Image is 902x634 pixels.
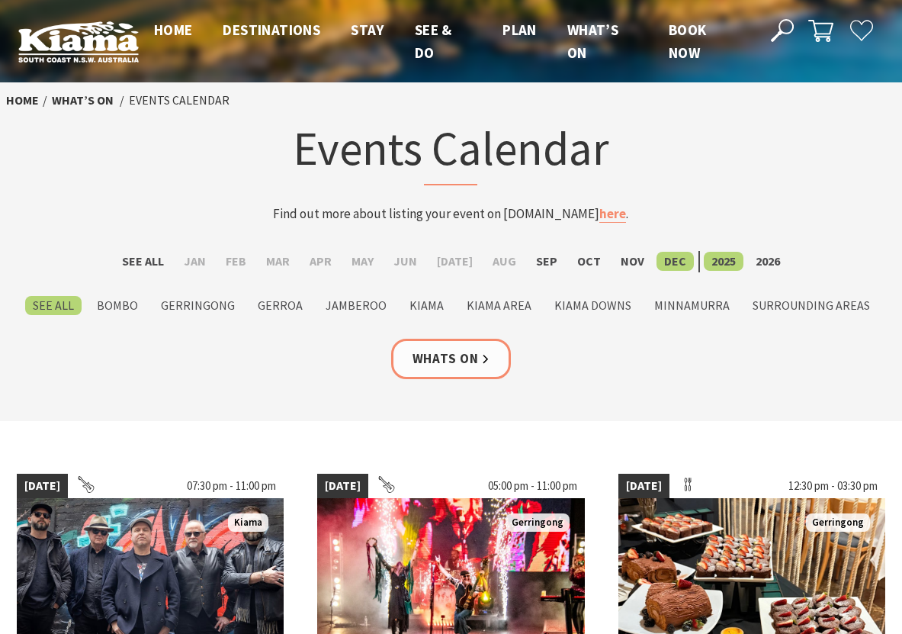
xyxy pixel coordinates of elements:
[386,252,425,271] label: Jun
[647,296,737,315] label: Minnamurra
[25,296,82,315] label: See All
[415,21,452,62] span: See & Do
[52,92,114,108] a: What’s On
[317,474,368,498] span: [DATE]
[114,252,172,271] label: See All
[402,296,451,315] label: Kiama
[781,474,885,498] span: 12:30 pm - 03:30 pm
[156,204,746,224] p: Find out more about listing your event on [DOMAIN_NAME] .
[806,513,870,533] span: Gerringong
[485,252,524,271] label: Aug
[547,296,639,315] label: Kiama Downs
[656,252,694,271] label: Dec
[18,21,139,62] img: Kiama Logo
[139,18,753,65] nav: Main Menu
[154,21,193,39] span: Home
[153,296,242,315] label: Gerringong
[156,118,746,185] h1: Events Calendar
[176,252,213,271] label: Jan
[704,252,743,271] label: 2025
[480,474,585,498] span: 05:00 pm - 11:00 pm
[745,296,878,315] label: Surrounding Areas
[344,252,381,271] label: May
[351,21,384,39] span: Stay
[567,21,618,62] span: What’s On
[302,252,339,271] label: Apr
[429,252,480,271] label: [DATE]
[228,513,268,533] span: Kiama
[250,296,310,315] label: Gerroa
[528,252,565,271] label: Sep
[318,296,394,315] label: Jamberoo
[129,91,230,110] li: Events Calendar
[179,474,284,498] span: 07:30 pm - 11:00 pm
[218,252,254,271] label: Feb
[17,474,68,498] span: [DATE]
[459,296,539,315] label: Kiama Area
[506,513,570,533] span: Gerringong
[613,252,652,271] label: Nov
[391,339,512,379] a: Whats On
[502,21,537,39] span: Plan
[618,474,669,498] span: [DATE]
[6,92,39,108] a: Home
[748,252,788,271] label: 2026
[669,21,707,62] span: Book now
[258,252,297,271] label: Mar
[599,205,626,223] a: here
[89,296,146,315] label: Bombo
[570,252,608,271] label: Oct
[223,21,320,39] span: Destinations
